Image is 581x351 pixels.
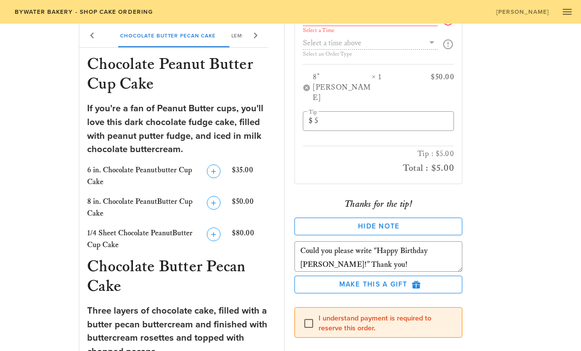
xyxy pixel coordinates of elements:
div: $50.00 [419,72,454,103]
label: Tip [309,108,317,115]
span: 1/4 Sheet Chocolate PeanutButter Cup Cake [87,228,193,250]
span: Make this a Gift [303,280,454,288]
h2: Total : $5.00 [303,160,454,175]
span: 8 in. Chocolate PeanutButter Cup Cake [87,197,193,218]
label: I understand payment is required to reserve this order. [319,313,454,333]
h3: Chocolate Butter Pecan Cake [85,257,278,298]
a: [PERSON_NAME] [489,5,555,19]
div: 8" [PERSON_NAME] [313,72,372,103]
button: Hide Note [294,217,462,235]
span: [PERSON_NAME] [496,8,549,15]
div: $ [309,116,315,126]
div: If you're a fan of Peanut Butter cups, you'll love this dark chocolate fudge cake, filled with pe... [87,102,276,156]
span: Hide Note [303,222,454,230]
div: Thanks for the tip! [294,195,462,211]
div: Select a Time [303,28,438,33]
span: 6 in. Chocolate Peanutbutter Cup Cake [87,165,192,187]
h3: Chocolate Peanut Butter Cup Cake [85,55,278,96]
h3: Tip : $5.00 [303,148,454,160]
span: Bywater Bakery - Shop Cake Ordering [14,8,153,15]
div: Chocolate Butter Pecan Cake [112,24,223,47]
button: Make this a Gift [294,275,462,293]
div: $50.00 [230,194,278,222]
div: $35.00 [230,162,278,190]
a: Bywater Bakery - Shop Cake Ordering [8,5,159,19]
div: $80.00 [230,225,278,253]
div: Lemon Chantilly Cake [224,24,308,47]
div: × 1 [372,72,419,103]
